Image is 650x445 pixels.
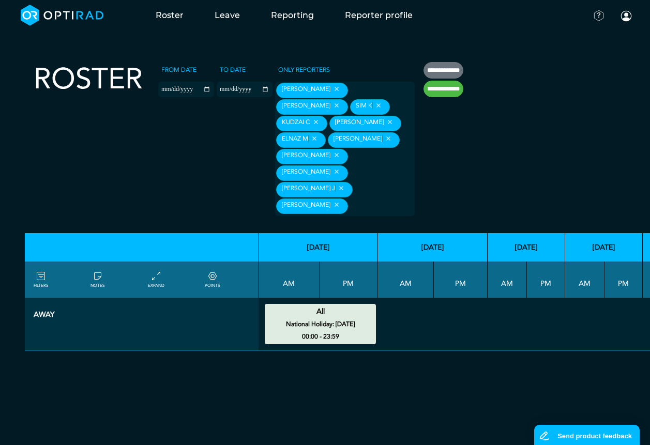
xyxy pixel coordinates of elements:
[565,262,604,298] th: AM
[276,198,348,214] div: [PERSON_NAME]
[384,118,396,126] button: Remove item: '19360285-c650-4187-9a9d-3bb571738ad9'
[330,85,342,93] button: Remove item: '34e6f8c5-333f-46ff-bc76-0b025db09ec5'
[260,318,380,330] small: National Holiday: [DATE]
[329,116,401,131] div: [PERSON_NAME]
[350,202,402,211] input: null
[330,201,342,208] button: Remove item: 'ea4f1a1d-bbc9-42b7-b5eb-7eeac5526429'
[378,233,488,262] th: [DATE]
[90,270,104,289] a: show/hide notes
[148,270,164,289] a: collapse/expand entries
[276,132,326,148] div: Elnaz M
[527,262,565,298] th: PM
[330,102,342,109] button: Remove item: '7c1b1360-0fb2-4587-9a9a-97fad4819ea4'
[276,99,348,115] div: [PERSON_NAME]
[217,62,249,78] label: To date
[276,116,327,131] div: Kudzai C
[259,262,319,298] th: AM
[328,132,400,148] div: [PERSON_NAME]
[276,149,348,164] div: [PERSON_NAME]
[604,262,643,298] th: PM
[565,233,643,262] th: [DATE]
[335,185,347,192] button: Remove item: '90125bbc-58ee-4cd4-b526-6bcc0d620d09'
[488,262,527,298] th: AM
[302,330,339,343] small: 00:00 - 23:59
[372,102,384,109] button: Remove item: '6c98e733-168c-4120-9fa9-9a315313ae70'
[266,305,374,318] summary: All
[330,151,342,159] button: Remove item: '2394d9f9-db08-4adc-ab22-5795201dfc25'
[276,165,348,181] div: [PERSON_NAME]
[378,262,434,298] th: AM
[276,182,353,197] div: [PERSON_NAME] J
[276,83,348,98] div: [PERSON_NAME]
[34,270,48,289] a: FILTERS
[25,298,259,351] th: Away
[382,135,394,142] button: Remove item: '6e33956a-dfa4-4a41-b0fd-b193c321e257'
[34,62,143,97] h2: Roster
[308,135,320,142] button: Remove item: '6848ef00-8ed7-4005-99b3-ca5c477f4838'
[265,304,375,344] div: National Holiday: Summer bank holiday 00:00 - 23:59
[310,118,322,126] button: Remove item: '10ea4847-0649-42d8-87d3-1a819ec33cd7'
[350,99,390,115] div: Sim K
[259,233,377,262] th: [DATE]
[320,262,378,298] th: PM
[330,168,342,175] button: Remove item: 'aa2348fe-1f94-47c8-94ac-8dd8f4528e44'
[158,62,200,78] label: From date
[205,270,220,289] a: collapse/expand expected points
[21,5,104,26] img: brand-opti-rad-logos-blue-and-white-d2f68631ba2948856bd03f2d395fb146ddc8fb01b4b6e9315ea85fa773367...
[275,62,333,78] label: Only Reporters
[488,233,565,262] th: [DATE]
[434,262,488,298] th: PM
